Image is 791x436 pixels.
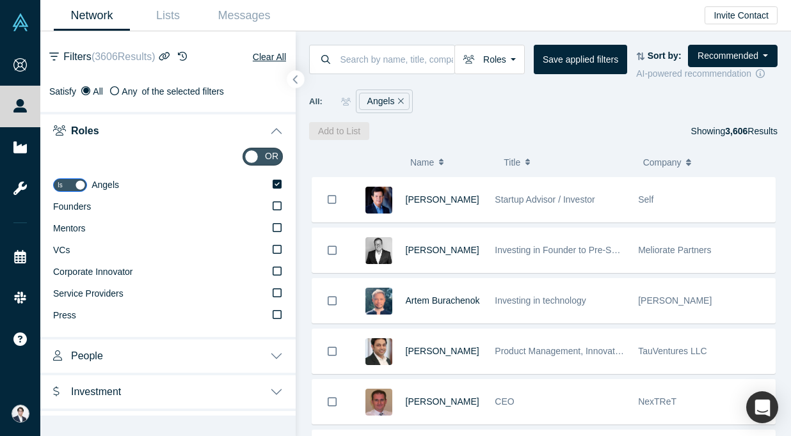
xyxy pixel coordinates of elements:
[71,125,99,137] span: Roles
[638,396,676,407] span: NexTReT
[53,201,91,212] span: Founders
[638,295,712,306] span: [PERSON_NAME]
[40,373,296,409] button: Investment
[40,337,296,373] button: People
[365,389,392,416] img: Albert Domingo Melgosa's Profile Image
[365,288,392,315] img: Artem Burachenok's Profile Image
[406,245,479,255] a: [PERSON_NAME]
[725,126,778,136] span: Results
[12,13,29,31] img: Alchemist Vault Logo
[365,237,392,264] img: Brock Mansfield's Profile Image
[130,1,206,31] a: Lists
[410,149,434,176] span: Name
[643,149,682,176] span: Company
[688,45,778,67] button: Recommended
[339,44,454,74] input: Search by name, title, company, summary, expertise, investment criteria or topics of focus
[312,329,352,373] button: Bookmark
[40,112,296,148] button: Roles
[638,346,707,356] span: TauVentures LLC
[122,86,137,97] span: Any
[406,295,480,306] a: Artem Burachenok
[365,187,392,214] img: Dave Perry's Profile Image
[359,93,410,110] div: Angels
[93,86,103,97] span: All
[53,310,76,320] span: Press
[636,67,778,81] div: AI-powered recommendation
[643,149,769,176] button: Company
[495,346,765,356] span: Product Management, Innovation, Strategy, Corporate Development
[309,122,369,140] button: Add to List
[495,194,595,205] span: Startup Advisor / Investor
[54,1,130,31] a: Network
[638,245,711,255] span: Meliorate Partners
[312,177,352,222] button: Bookmark
[406,396,479,407] a: [PERSON_NAME]
[495,396,514,407] span: CEO
[53,245,70,255] span: VCs
[504,149,629,176] button: Title
[406,346,479,356] a: [PERSON_NAME]
[406,194,479,205] a: [PERSON_NAME]
[394,94,404,109] button: Remove Filter
[705,6,778,24] button: Invite Contact
[71,385,121,398] span: Investment
[691,122,778,140] div: Showing
[454,45,525,74] button: Roles
[648,51,682,61] strong: Sort by:
[92,51,156,62] span: ( 3606 Results)
[49,85,287,98] div: Satisfy of the selected filters
[206,1,282,31] a: Messages
[53,223,86,233] span: Mentors
[312,279,352,323] button: Bookmark
[534,45,627,74] button: Save applied filters
[495,295,586,306] span: Investing in technology
[71,350,103,362] span: People
[252,49,287,65] button: Clear All
[410,149,490,176] button: Name
[53,288,124,299] span: Service Providers
[12,405,29,423] img: Eisuke Shimizu's Account
[63,49,155,65] span: Filters
[312,380,352,424] button: Bookmark
[312,228,352,272] button: Bookmark
[92,180,119,190] span: Angels
[725,126,747,136] strong: 3,606
[504,149,520,176] span: Title
[365,338,392,365] img: Sanjay Rao's Profile Image
[638,194,653,205] span: Self
[309,95,323,108] span: All:
[53,267,133,277] span: Corporate Innovator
